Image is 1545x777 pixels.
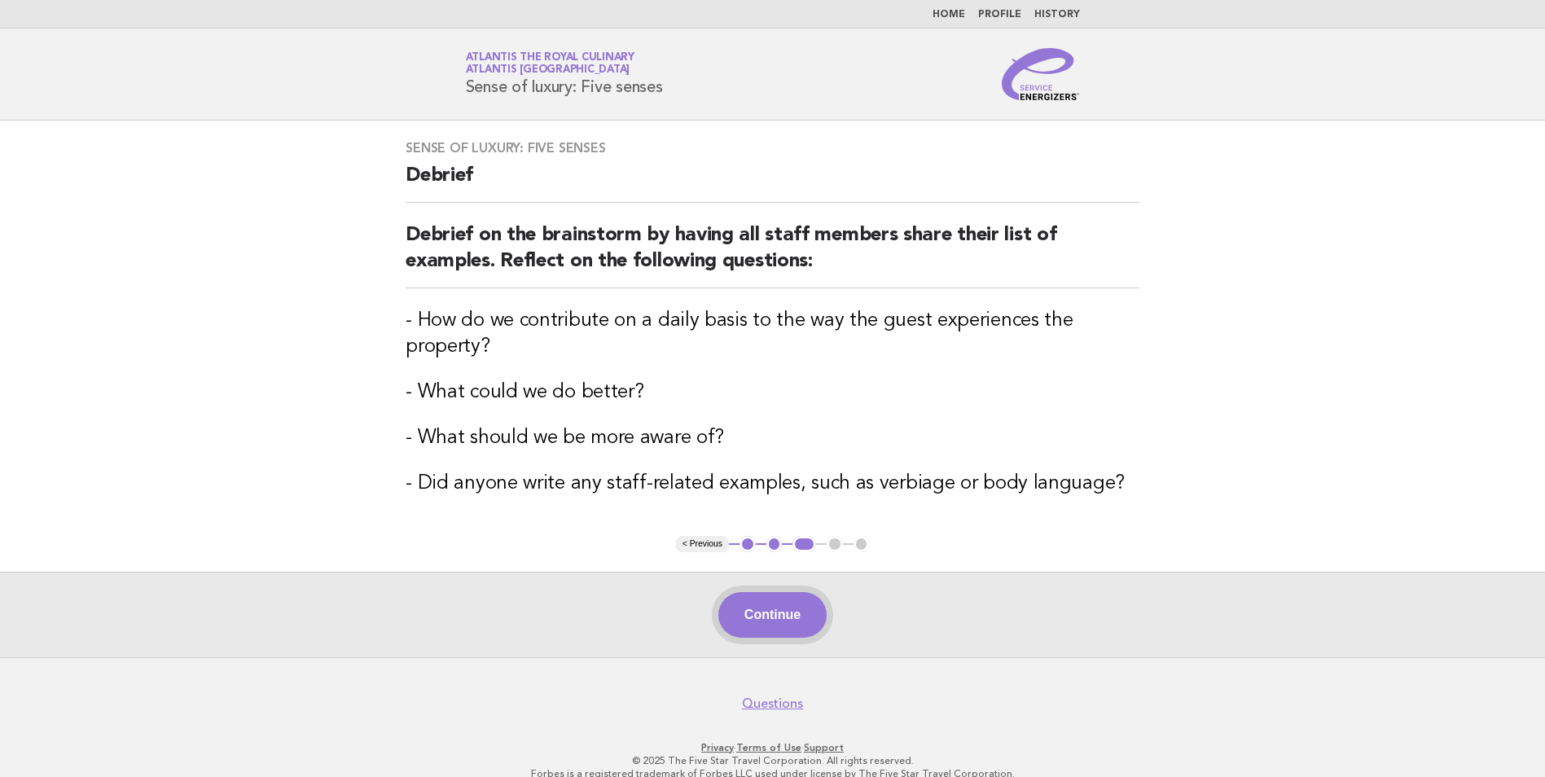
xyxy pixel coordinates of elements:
span: Atlantis [GEOGRAPHIC_DATA] [466,65,630,76]
h3: - What should we be more aware of? [406,425,1139,451]
img: Service Energizers [1002,48,1080,100]
a: Atlantis the Royal CulinaryAtlantis [GEOGRAPHIC_DATA] [466,52,634,75]
button: 1 [740,536,756,552]
button: < Previous [676,536,729,552]
button: Continue [718,592,827,638]
p: © 2025 The Five Star Travel Corporation. All rights reserved. [274,754,1271,767]
h2: Debrief on the brainstorm by having all staff members share their list of examples. Reflect on th... [406,222,1139,288]
a: History [1034,10,1080,20]
a: Home [933,10,965,20]
h3: - Did anyone write any staff-related examples, such as verbiage or body language? [406,471,1139,497]
h3: - How do we contribute on a daily basis to the way the guest experiences the property? [406,308,1139,360]
h3: Sense of luxury: Five senses [406,140,1139,156]
a: Privacy [701,742,734,753]
h3: - What could we do better? [406,380,1139,406]
a: Support [804,742,844,753]
button: 2 [766,536,783,552]
a: Terms of Use [736,742,801,753]
h2: Debrief [406,163,1139,203]
p: · · [274,741,1271,754]
button: 3 [792,536,816,552]
a: Questions [742,696,803,712]
a: Profile [978,10,1021,20]
h1: Sense of luxury: Five senses [466,53,663,95]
